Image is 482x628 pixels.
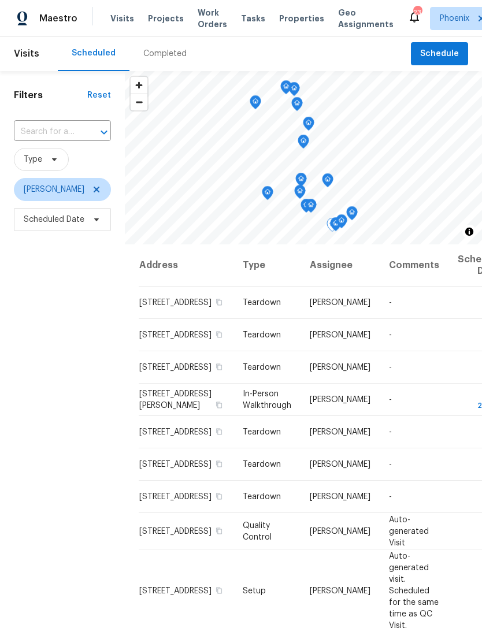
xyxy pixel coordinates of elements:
div: Map marker [327,218,338,236]
span: [STREET_ADDRESS] [139,527,212,535]
span: [STREET_ADDRESS][PERSON_NAME] [139,390,212,410]
button: Copy Address [214,362,224,372]
span: Teardown [243,331,281,339]
span: Maestro [39,13,77,24]
div: Scheduled [72,47,116,59]
button: Copy Address [214,297,224,307]
span: [PERSON_NAME] [310,396,370,404]
span: [STREET_ADDRESS] [139,331,212,339]
span: Tasks [241,14,265,23]
div: Map marker [288,82,300,100]
div: Map marker [294,185,306,203]
button: Toggle attribution [462,225,476,239]
span: Work Orders [198,7,227,30]
div: Map marker [280,80,292,98]
button: Copy Address [214,459,224,469]
button: Copy Address [214,426,224,437]
th: Address [139,244,233,287]
span: [STREET_ADDRESS] [139,586,212,594]
th: Assignee [301,244,380,287]
span: Phoenix [440,13,469,24]
button: Copy Address [214,400,224,410]
span: - [389,460,392,469]
span: Projects [148,13,184,24]
span: [PERSON_NAME] [310,363,370,371]
button: Zoom in [131,77,147,94]
span: Teardown [243,460,281,469]
button: Zoom out [131,94,147,110]
span: [PERSON_NAME] [24,184,84,195]
span: Visits [110,13,134,24]
div: Map marker [250,95,261,113]
span: Visits [14,41,39,66]
div: Map marker [295,173,307,191]
button: Copy Address [214,329,224,340]
button: Schedule [411,42,468,66]
span: - [389,396,392,404]
div: Completed [143,48,187,60]
span: Toggle attribution [466,225,473,238]
span: Properties [279,13,324,24]
span: Teardown [243,363,281,371]
div: Map marker [305,199,317,217]
button: Open [96,124,112,140]
div: Map marker [291,97,303,115]
button: Copy Address [214,525,224,536]
div: Map marker [330,217,342,235]
button: Copy Address [214,491,224,501]
span: - [389,363,392,371]
span: In-Person Walkthrough [243,390,291,410]
span: [PERSON_NAME] [310,299,370,307]
span: [PERSON_NAME] [310,493,370,501]
span: [PERSON_NAME] [310,460,370,469]
span: Schedule [420,47,459,61]
span: Teardown [243,299,281,307]
span: Teardown [243,493,281,501]
div: Map marker [262,186,273,204]
div: Reset [87,90,111,101]
span: [STREET_ADDRESS] [139,363,212,371]
span: [PERSON_NAME] [310,586,370,594]
span: Quality Control [243,521,272,541]
span: Auto-generated Visit [389,515,429,547]
span: Type [24,154,42,165]
div: 23 [413,7,421,18]
th: Comments [380,244,448,287]
span: [STREET_ADDRESS] [139,460,212,469]
span: [STREET_ADDRESS] [139,299,212,307]
span: - [389,428,392,436]
div: Map marker [298,135,309,153]
span: Teardown [243,428,281,436]
span: [PERSON_NAME] [310,428,370,436]
span: [STREET_ADDRESS] [139,493,212,501]
span: Setup [243,586,266,594]
span: - [389,299,392,307]
div: Map marker [301,199,312,217]
span: - [389,493,392,501]
th: Type [233,244,301,287]
h1: Filters [14,90,87,101]
input: Search for an address... [14,123,79,141]
span: [STREET_ADDRESS] [139,428,212,436]
span: [PERSON_NAME] [310,527,370,535]
span: [PERSON_NAME] [310,331,370,339]
span: Scheduled Date [24,214,84,225]
span: - [389,331,392,339]
div: Map marker [336,214,347,232]
div: Map marker [322,173,333,191]
div: Map marker [346,206,358,224]
span: Geo Assignments [338,7,394,30]
div: Map marker [303,117,314,135]
button: Copy Address [214,585,224,595]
